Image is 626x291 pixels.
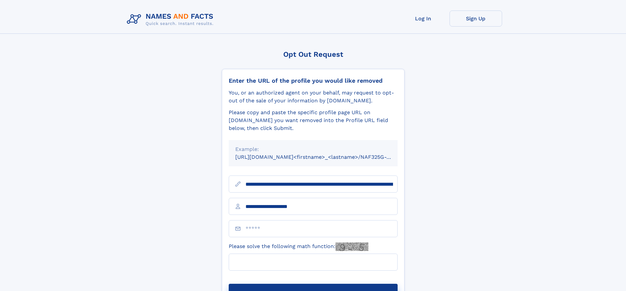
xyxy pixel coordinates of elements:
[397,10,450,27] a: Log In
[229,109,398,132] div: Please copy and paste the specific profile page URL on [DOMAIN_NAME] you want removed into the Pr...
[235,145,391,153] div: Example:
[229,242,368,251] label: Please solve the following math function:
[235,154,410,160] small: [URL][DOMAIN_NAME]<firstname>_<lastname>/NAF325G-xxxxxxxx
[222,50,405,58] div: Opt Out Request
[450,10,502,27] a: Sign Up
[229,77,398,84] div: Enter the URL of the profile you would like removed
[229,89,398,105] div: You, or an authorized agent on your behalf, may request to opt-out of the sale of your informatio...
[124,10,219,28] img: Logo Names and Facts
